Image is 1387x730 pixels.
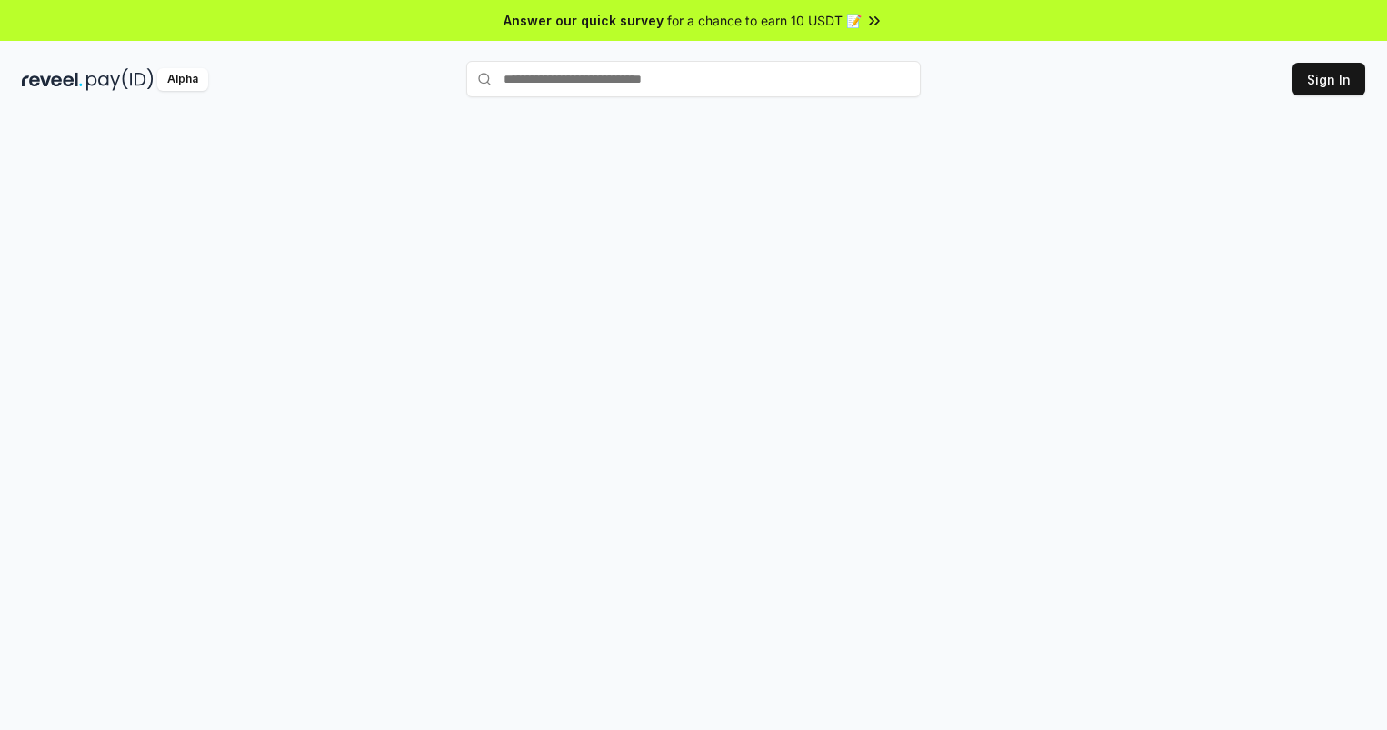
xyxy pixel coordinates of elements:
button: Sign In [1292,63,1365,95]
span: for a chance to earn 10 USDT 📝 [667,11,862,30]
img: reveel_dark [22,68,83,91]
div: Alpha [157,68,208,91]
img: pay_id [86,68,154,91]
span: Answer our quick survey [504,11,664,30]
